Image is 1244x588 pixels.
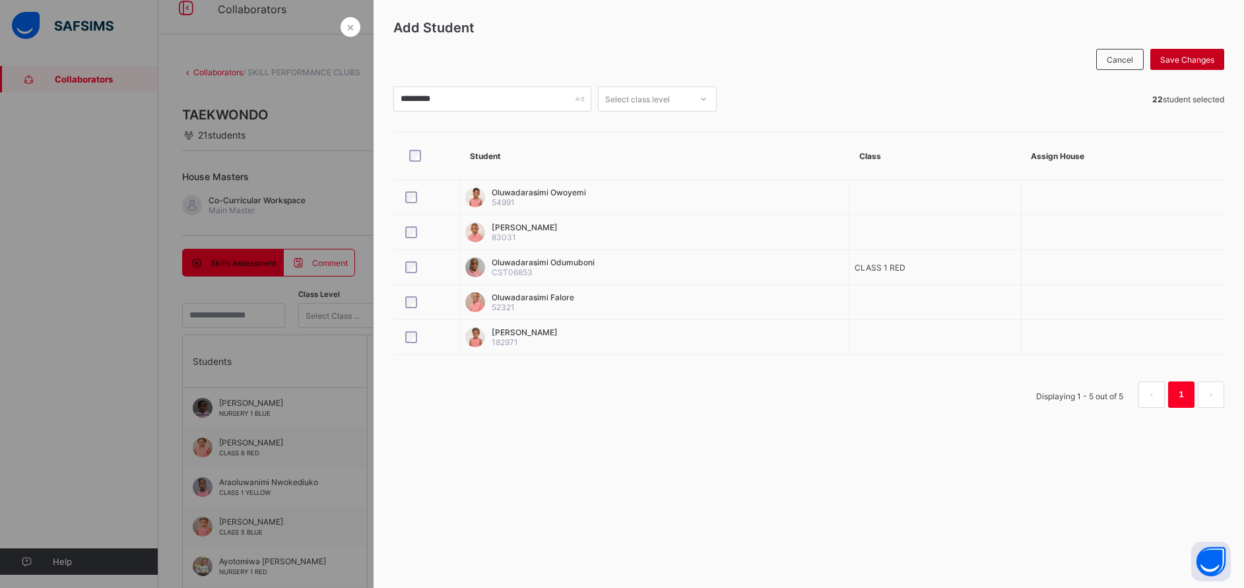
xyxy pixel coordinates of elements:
[492,327,558,337] span: [PERSON_NAME]
[1021,132,1224,180] th: Assign House
[1198,381,1224,408] li: 下一页
[1138,381,1165,408] button: prev page
[1138,381,1165,408] li: 上一页
[492,337,518,347] span: 182971
[1175,386,1187,403] a: 1
[492,232,516,242] span: 83031
[492,292,574,302] span: Oluwadarasimi Falore
[605,86,670,112] div: Select class level
[1152,94,1163,104] b: 22
[492,187,586,197] span: Oluwadarasimi Owoyemi
[1160,55,1214,65] span: Save Changes
[849,250,1021,285] td: CLASS 1 RED
[1026,381,1133,408] li: Displaying 1 - 5 out of 5
[492,302,515,312] span: 52321
[1168,381,1195,408] li: 1
[460,132,849,180] th: Student
[1191,542,1231,581] button: Open asap
[492,267,533,277] span: CST06853
[492,197,515,207] span: 54991
[1198,381,1224,408] button: next page
[1152,94,1224,104] span: student selected
[393,20,1225,36] span: Add Student
[492,257,595,267] span: Oluwadarasimi Odumuboni
[1107,55,1133,65] span: Cancel
[849,132,1021,180] th: Class
[346,20,354,34] span: ×
[492,222,558,232] span: [PERSON_NAME]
